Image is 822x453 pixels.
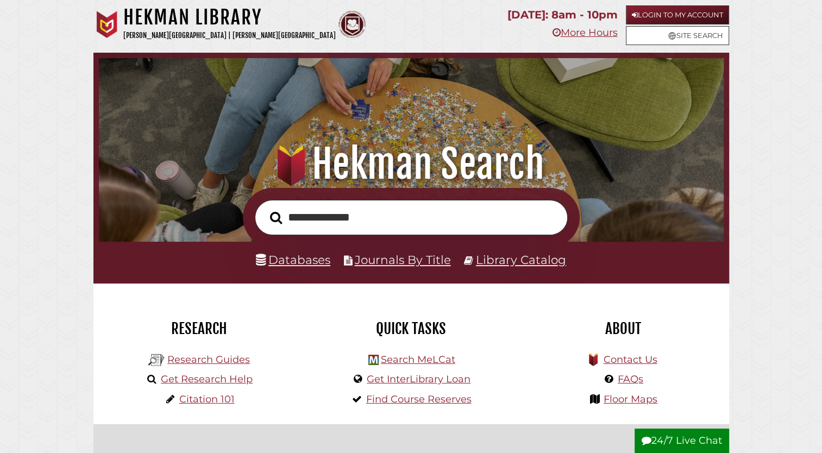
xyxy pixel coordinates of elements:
a: Databases [256,253,330,267]
a: Journals By Title [355,253,451,267]
a: Contact Us [603,354,657,366]
i: Search [270,211,282,224]
img: Calvin Theological Seminary [338,11,366,38]
button: Search [265,209,287,228]
img: Hekman Library Logo [368,355,379,365]
a: FAQs [618,373,643,385]
h2: About [525,319,721,338]
p: [PERSON_NAME][GEOGRAPHIC_DATA] | [PERSON_NAME][GEOGRAPHIC_DATA] [123,29,336,42]
h2: Research [102,319,297,338]
a: More Hours [552,27,617,39]
img: Calvin University [93,11,121,38]
a: Login to My Account [626,5,729,24]
a: Search MeLCat [380,354,455,366]
h1: Hekman Library [123,5,336,29]
a: Site Search [626,26,729,45]
p: [DATE]: 8am - 10pm [507,5,617,24]
h2: Quick Tasks [313,319,509,338]
a: Get Research Help [161,373,253,385]
a: Research Guides [167,354,250,366]
a: Get InterLibrary Loan [367,373,470,385]
img: Hekman Library Logo [148,352,165,368]
h1: Hekman Search [111,140,711,188]
a: Library Catalog [476,253,566,267]
a: Citation 101 [179,393,235,405]
a: Floor Maps [604,393,657,405]
a: Find Course Reserves [366,393,472,405]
